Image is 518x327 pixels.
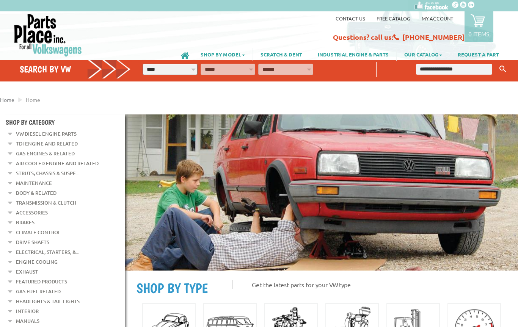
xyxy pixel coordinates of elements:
[232,280,507,289] p: Get the latest parts for your VW type
[125,114,518,271] img: First slide [900x500]
[16,237,49,247] a: Drive Shafts
[465,11,493,42] a: 0 items
[16,149,75,158] a: Gas Engines & Related
[13,13,83,57] img: Parts Place Inc!
[310,48,396,61] a: INDUSTRIAL ENGINE & PARTS
[16,158,99,168] a: Air Cooled Engine and Related
[16,129,77,139] a: VW Diesel Engine Parts
[468,30,490,38] p: 0 items
[16,178,52,188] a: Maintenance
[16,217,35,227] a: Brakes
[16,247,79,257] a: Electrical, Starters, &...
[16,198,76,208] a: Transmission & Clutch
[422,15,453,22] a: My Account
[16,208,48,217] a: Accessories
[6,118,125,126] h4: Shop By Category
[16,227,61,237] a: Climate Control
[497,63,509,75] button: Keyword Search
[16,286,61,296] a: Gas Fuel Related
[16,306,39,316] a: Interior
[450,48,507,61] a: REQUEST A PART
[16,277,67,286] a: Featured Products
[397,48,450,61] a: OUR CATALOG
[16,168,79,178] a: Struts, Chassis & Suspe...
[16,296,80,306] a: Headlights & Tail Lights
[137,280,220,296] h2: SHOP BY TYPE
[377,15,410,22] a: Free Catalog
[26,96,40,103] span: Home
[16,257,58,267] a: Engine Cooling
[16,188,57,198] a: Body & Related
[193,48,253,61] a: SHOP BY MODEL
[16,267,38,277] a: Exhaust
[16,316,39,326] a: Manuals
[253,48,310,61] a: SCRATCH & DENT
[20,64,131,75] h4: Search by VW
[16,139,78,149] a: TDI Engine and Related
[336,15,365,22] a: Contact us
